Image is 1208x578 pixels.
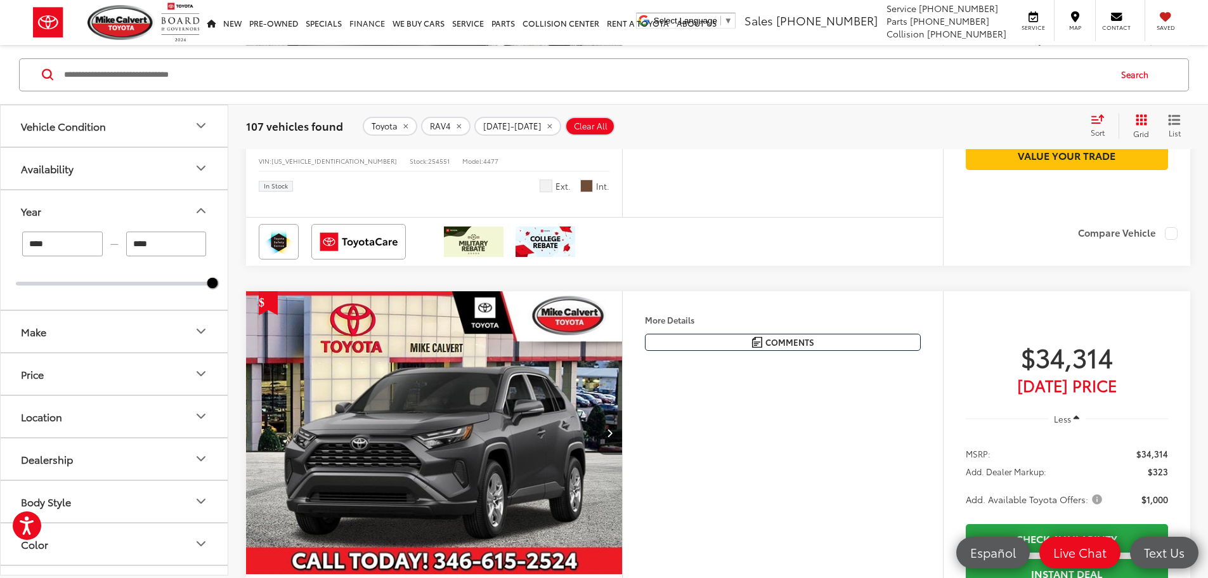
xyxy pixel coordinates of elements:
div: Year [21,204,41,216]
span: [DATE]-[DATE] [483,121,542,131]
a: Check Availability [966,524,1168,553]
div: Location [21,410,62,422]
button: Less [1048,407,1086,430]
button: Body StyleBody Style [1,480,229,522]
span: $1,000 [1141,493,1168,506]
span: VIN: [259,156,271,166]
span: Map [1061,23,1089,32]
span: 254551 [428,156,450,166]
span: MSRP: [966,447,990,460]
span: Get Price Drop Alert [259,291,278,315]
span: 4477 [483,156,498,166]
a: Español [956,537,1030,568]
span: $323 [1148,465,1168,478]
input: maximum [126,231,207,256]
span: Collision [887,27,925,40]
button: Add. Available Toyota Offers: [966,493,1107,506]
div: Body Style [21,495,71,507]
span: Stock: [410,156,428,166]
span: RAV4 [430,121,451,131]
div: Color [193,536,209,551]
span: Clear All [574,121,607,131]
div: Availability [193,161,209,176]
button: PricePrice [1,353,229,394]
span: Wind Chill Pearl [540,180,552,192]
span: Less [1054,413,1071,424]
a: Value Your Trade [966,141,1168,169]
input: Search by Make, Model, or Keyword [63,59,1109,89]
span: [PHONE_NUMBER] [776,12,878,29]
span: [DATE] PRICE [966,379,1168,391]
div: Make [193,324,209,339]
div: Availability [21,162,74,174]
span: Español [964,544,1022,560]
span: Service [1019,23,1048,32]
span: Live Chat [1047,544,1113,560]
button: ColorColor [1,523,229,564]
img: Comments [752,337,762,348]
div: 2025 Toyota RAV4 XLE 0 [245,291,623,574]
span: Parts [887,15,907,27]
button: Search [1109,58,1167,90]
span: ▼ [724,16,732,25]
button: AvailabilityAvailability [1,147,229,188]
button: Comments [645,334,921,351]
button: Vehicle ConditionVehicle Condition [1,105,229,146]
span: Add. Available Toyota Offers: [966,493,1105,506]
span: Saved [1152,23,1179,32]
button: Grid View [1119,113,1159,138]
a: Text Us [1130,537,1198,568]
img: Toyota Safety Sense Mike Calvert Toyota Houston TX [261,227,296,257]
span: $34,314 [966,341,1168,372]
h4: More Details [645,315,921,324]
span: Comments [765,336,814,348]
button: remove 2025-2025 [474,116,561,135]
img: Mike Calvert Toyota [88,5,155,40]
label: Compare Vehicle [1078,227,1178,240]
span: Nutmeg Softex® [580,180,593,192]
span: [PHONE_NUMBER] [927,27,1006,40]
span: [PHONE_NUMBER] [919,2,998,15]
span: Contact [1102,23,1131,32]
span: Ext. [555,180,571,192]
button: Select sort value [1084,113,1119,138]
button: MakeMake [1,310,229,351]
input: minimum [22,231,103,256]
span: $34,314 [1136,447,1168,460]
button: Clear All [565,116,615,135]
span: List [1168,127,1181,138]
img: 2025 Toyota RAV4 XLE FWD [245,291,623,575]
button: LocationLocation [1,395,229,437]
div: Make [21,325,46,337]
button: Next image [597,411,622,455]
span: [PHONE_NUMBER] [910,15,989,27]
button: List View [1159,113,1190,138]
div: Dealership [21,452,73,464]
span: [US_VEHICLE_IDENTIFICATION_NUMBER] [271,156,397,166]
span: Model: [462,156,483,166]
img: /static/brand-toyota/National_Assets/toyota-military-rebate.jpeg?height=48 [444,227,503,257]
span: In Stock [264,183,288,189]
img: /static/brand-toyota/National_Assets/toyota-college-grad.jpeg?height=48 [516,227,575,257]
button: YearYear [1,190,229,231]
div: Location [193,409,209,424]
button: remove RAV4 [421,116,471,135]
div: Year [193,203,209,218]
span: Int. [596,180,609,192]
button: remove Toyota [363,116,417,135]
div: Price [21,367,44,379]
span: 107 vehicles found [246,117,343,133]
a: Live Chat [1039,537,1120,568]
span: Sort [1091,127,1105,138]
span: Text Us [1138,544,1191,560]
span: Service [887,2,916,15]
span: Toyota [372,121,398,131]
a: 2025 Toyota RAV4 XLE FWD2025 Toyota RAV4 XLE FWD2025 Toyota RAV4 XLE FWD2025 Toyota RAV4 XLE FWD [245,291,623,574]
button: DealershipDealership [1,438,229,479]
div: Vehicle Condition [21,119,106,131]
span: Sales [744,12,773,29]
div: Body Style [193,494,209,509]
span: Grid [1133,128,1149,138]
